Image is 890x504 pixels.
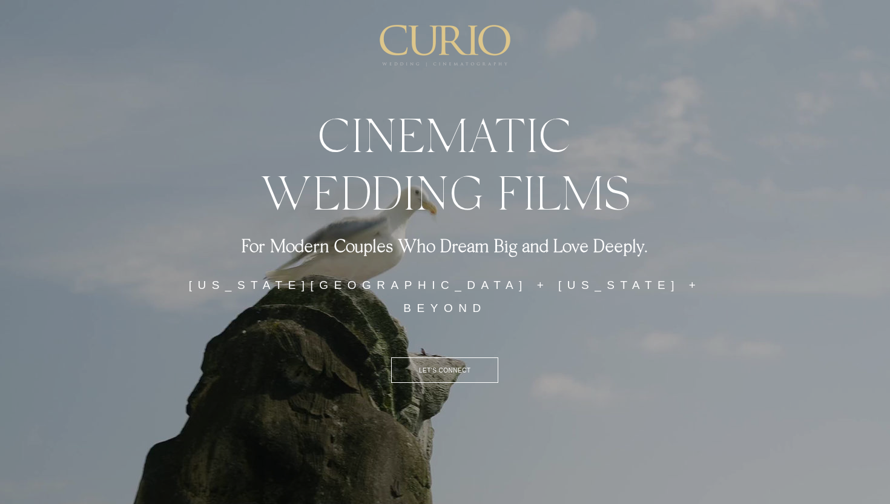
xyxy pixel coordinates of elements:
[189,279,702,314] span: [US_STATE][GEOGRAPHIC_DATA] + [US_STATE] + BEYOND
[242,235,648,256] span: For Modern Couples Who Dream Big and Love Deeply.
[419,367,471,374] span: LET'S CONNECT
[260,105,630,220] span: CINEMATIC WEDDING FILMS
[391,357,498,383] a: LET'S CONNECT
[379,25,511,67] img: C_Logo.png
